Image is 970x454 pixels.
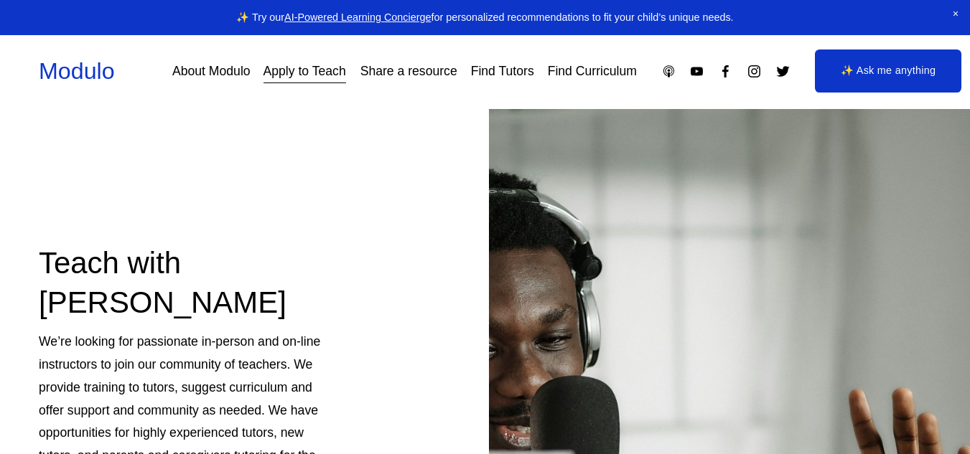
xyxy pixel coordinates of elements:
[264,59,346,84] a: Apply to Teach
[284,11,431,23] a: AI-Powered Learning Concierge
[39,58,115,84] a: Modulo
[815,49,961,93] a: ✨ Ask me anything
[471,59,534,84] a: Find Tutors
[689,64,704,79] a: YouTube
[718,64,733,79] a: Facebook
[747,64,762,79] a: Instagram
[39,244,331,323] h2: Teach with [PERSON_NAME]
[360,59,457,84] a: Share a resource
[548,59,637,84] a: Find Curriculum
[775,64,791,79] a: Twitter
[661,64,676,79] a: Apple Podcasts
[172,59,251,84] a: About Modulo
